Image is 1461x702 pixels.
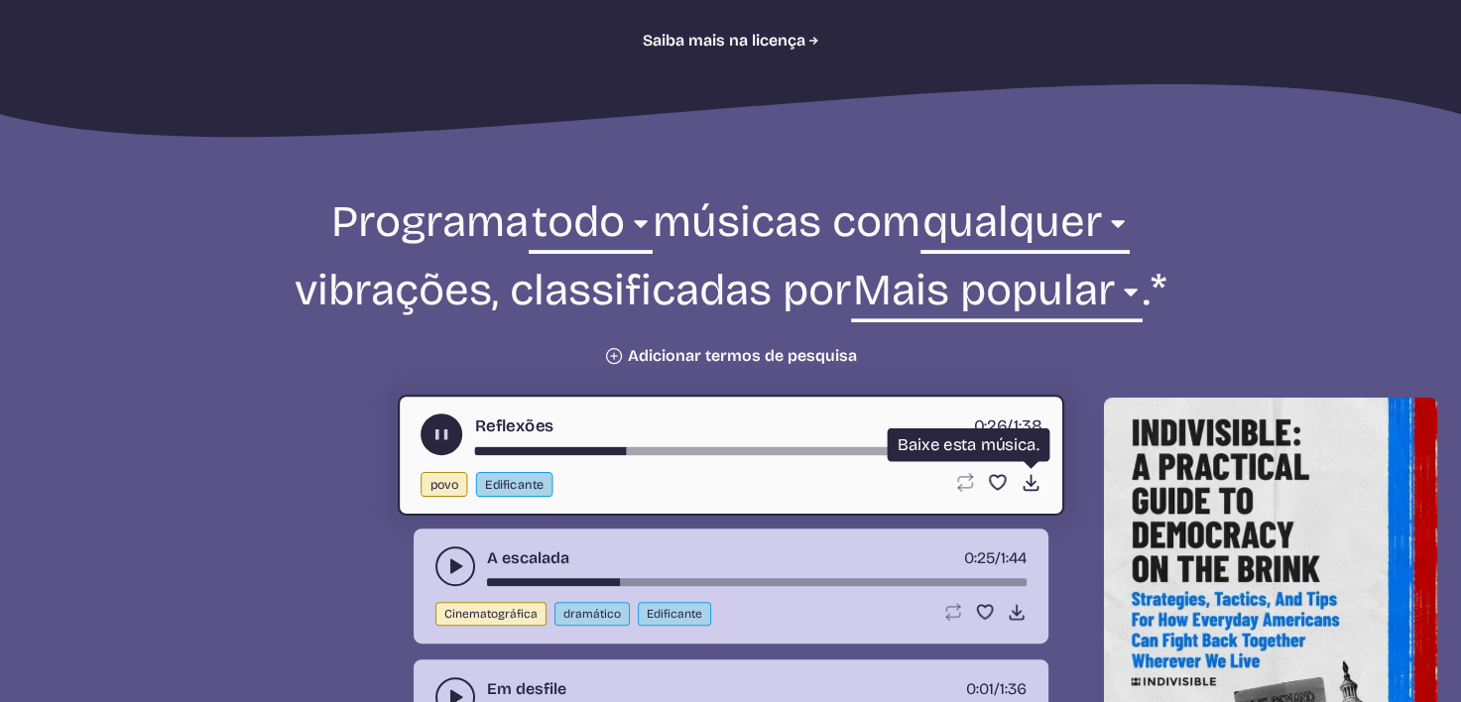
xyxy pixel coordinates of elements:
button: Edificante [638,602,711,626]
select: gênero [529,193,652,262]
div: / [973,413,1040,438]
button: Cinematográfica [435,602,547,626]
button: alternar entre reproduzir e pausar [435,546,475,586]
select: Classificação [851,262,1143,330]
div: barra de tempo de música [487,578,1027,586]
button: Favorito [987,472,1008,493]
button: Favorito [975,602,995,622]
a: Em desfile [487,677,566,701]
span: temporizador [973,415,1007,435]
span: temporizador [964,548,995,567]
a: A escalada [487,546,569,570]
span: temporizador [966,679,994,698]
font: Adicionar termos de pesquisa [628,348,857,364]
font: músicas com [653,195,920,248]
span: 1:44 [1001,548,1027,567]
span: 1:38 [1013,415,1040,435]
button: povo [421,472,467,497]
button: Laço [953,472,974,493]
button: alternar entre reproduzir e pausar [421,413,462,455]
a: Saiba mais na licença [643,29,819,53]
a: Reflexões [474,413,553,438]
font: Saiba mais na licença [643,29,805,53]
button: Edificante [475,472,552,497]
font: . [1143,264,1151,316]
button: dramático [554,602,630,626]
div: / [966,677,1027,701]
font: Programa [331,195,529,248]
select: vibração [920,193,1130,262]
button: Adicionar termos de pesquisa [604,346,857,366]
span: 1:36 [1000,679,1027,698]
button: Laço [943,602,963,622]
div: barra de tempo de música [474,447,1040,455]
font: vibrações, classificadas por [295,264,851,316]
div: / [964,546,1027,570]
